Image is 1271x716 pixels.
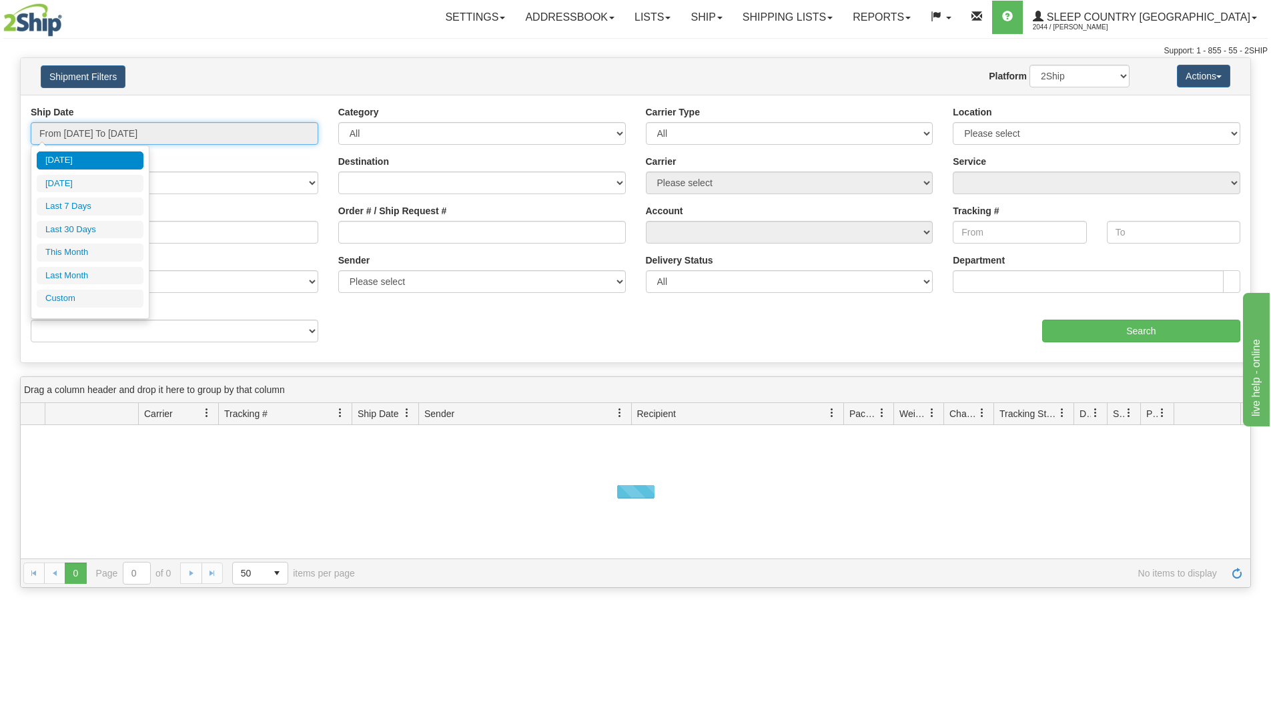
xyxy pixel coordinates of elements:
[338,204,447,218] label: Order # / Ship Request #
[1043,11,1250,23] span: Sleep Country [GEOGRAPHIC_DATA]
[329,402,352,424] a: Tracking # filter column settings
[374,568,1217,579] span: No items to display
[646,105,700,119] label: Carrier Type
[37,244,143,262] li: This Month
[849,407,877,420] span: Packages
[10,8,123,24] div: live help - online
[843,1,921,34] a: Reports
[232,562,355,585] span: items per page
[37,151,143,169] li: [DATE]
[971,402,993,424] a: Charge filter column settings
[821,402,843,424] a: Recipient filter column settings
[953,204,999,218] label: Tracking #
[224,407,268,420] span: Tracking #
[681,1,732,34] a: Ship
[37,290,143,308] li: Custom
[921,402,943,424] a: Weight filter column settings
[1051,402,1074,424] a: Tracking Status filter column settings
[949,407,977,420] span: Charge
[232,562,288,585] span: Page sizes drop down
[41,65,125,88] button: Shipment Filters
[733,1,843,34] a: Shipping lists
[241,567,258,580] span: 50
[21,377,1250,403] div: grid grouping header
[1177,65,1230,87] button: Actions
[358,407,398,420] span: Ship Date
[3,45,1268,57] div: Support: 1 - 855 - 55 - 2SHIP
[646,155,677,168] label: Carrier
[999,407,1057,420] span: Tracking Status
[435,1,515,34] a: Settings
[338,254,370,267] label: Sender
[1226,563,1248,584] a: Refresh
[3,3,62,37] img: logo2044.jpg
[96,562,171,585] span: Page of 0
[1118,402,1140,424] a: Shipment Issues filter column settings
[637,407,676,420] span: Recipient
[37,198,143,216] li: Last 7 Days
[1080,407,1091,420] span: Delivery Status
[624,1,681,34] a: Lists
[953,254,1005,267] label: Department
[515,1,624,34] a: Addressbook
[1023,1,1267,34] a: Sleep Country [GEOGRAPHIC_DATA] 2044 / [PERSON_NAME]
[1084,402,1107,424] a: Delivery Status filter column settings
[1033,21,1133,34] span: 2044 / [PERSON_NAME]
[266,563,288,584] span: select
[646,254,713,267] label: Delivery Status
[31,105,74,119] label: Ship Date
[37,267,143,285] li: Last Month
[144,407,173,420] span: Carrier
[1107,221,1240,244] input: To
[424,407,454,420] span: Sender
[989,69,1027,83] label: Platform
[37,175,143,193] li: [DATE]
[195,402,218,424] a: Carrier filter column settings
[1042,320,1240,342] input: Search
[871,402,893,424] a: Packages filter column settings
[899,407,927,420] span: Weight
[338,155,389,168] label: Destination
[65,563,86,584] span: Page 0
[1146,407,1158,420] span: Pickup Status
[37,221,143,239] li: Last 30 Days
[953,155,986,168] label: Service
[338,105,379,119] label: Category
[1151,402,1174,424] a: Pickup Status filter column settings
[953,105,991,119] label: Location
[396,402,418,424] a: Ship Date filter column settings
[1113,407,1124,420] span: Shipment Issues
[1240,290,1270,426] iframe: chat widget
[608,402,631,424] a: Sender filter column settings
[646,204,683,218] label: Account
[953,221,1086,244] input: From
